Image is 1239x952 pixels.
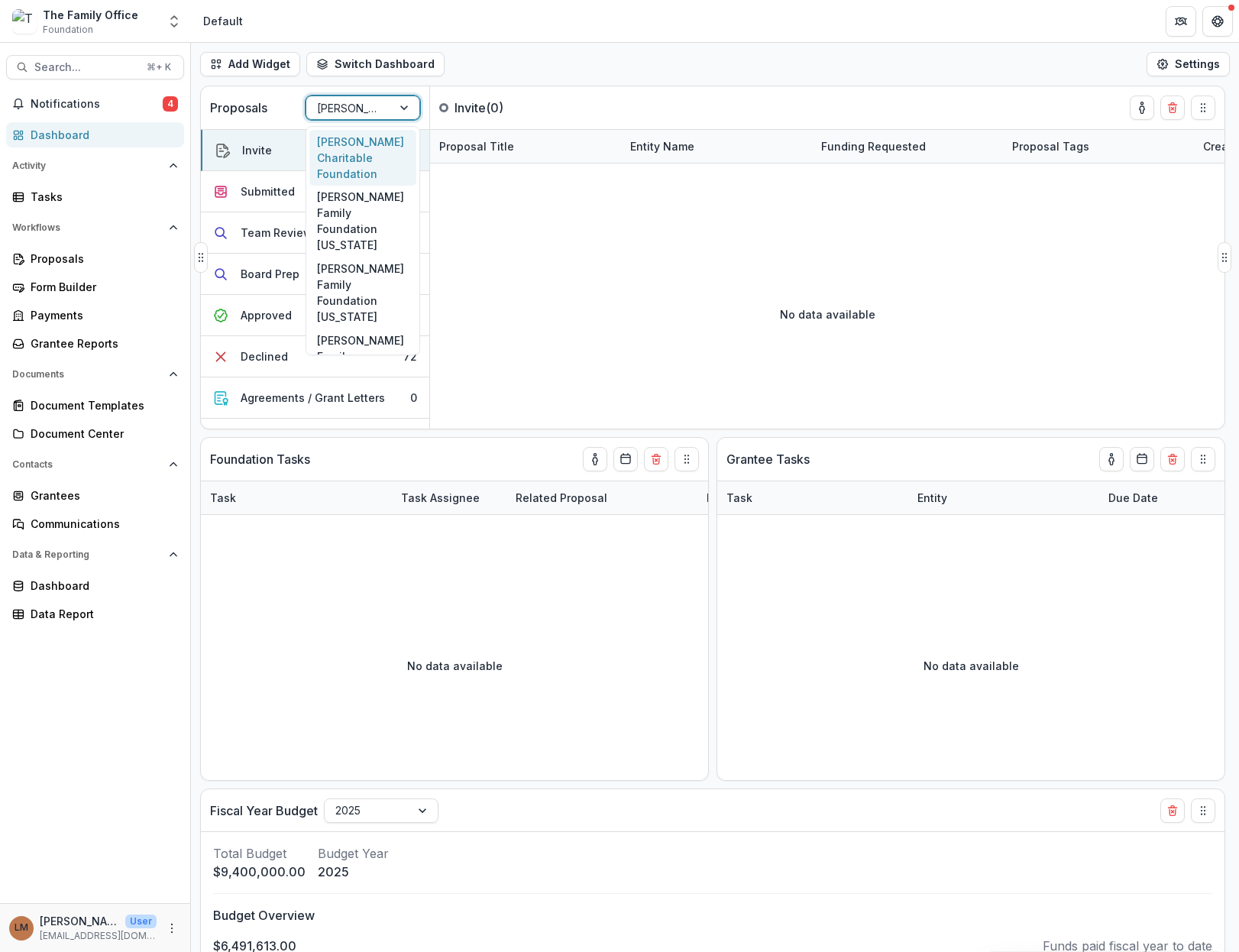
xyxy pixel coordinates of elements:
div: Dashboard [31,127,172,143]
div: Task [201,481,392,514]
div: Related Proposal [506,481,697,514]
button: Open Workflows [6,215,184,240]
p: Total Budget [213,844,306,863]
div: Proposal Tags [1003,138,1098,154]
button: Drag [1191,798,1215,823]
div: Grantee Reports [31,335,172,351]
div: Due Date [1099,481,1214,514]
div: Proposal Title [430,130,621,163]
button: Open entity switcher [163,6,185,37]
div: Task [717,481,908,514]
a: Proposals [6,246,184,271]
button: Get Help [1202,6,1233,37]
p: Proposals [210,99,267,117]
div: The Family Office [43,7,138,23]
p: [EMAIL_ADDRESS][DOMAIN_NAME] [40,929,157,943]
div: Form Builder [31,279,172,295]
div: Communications [31,516,172,532]
span: Notifications [31,98,163,111]
p: Fiscal Year Budget [210,801,318,820]
button: Calendar [1130,447,1154,471]
a: Form Builder [6,274,184,300]
button: Delete card [1160,96,1185,120]
div: Due Date [697,490,765,506]
button: Submitted0 [201,171,429,212]
div: Board Prep [241,266,299,282]
p: [PERSON_NAME] [40,913,119,929]
div: [PERSON_NAME] Charitable Foundation [309,130,416,186]
div: Funding Requested [812,130,1003,163]
p: No data available [924,658,1019,674]
p: Grantee Tasks [726,450,810,468]
a: Dashboard [6,122,184,147]
span: 4 [163,96,178,112]
button: Open Documents [6,362,184,387]
button: Drag [1218,242,1231,273]
img: The Family Office [12,9,37,34]
div: Proposal Tags [1003,130,1194,163]
button: toggle-assigned-to-me [1130,96,1154,120]
button: Delete card [1160,798,1185,823]
div: 0 [410,390,417,406]
button: Add Widget [200,52,300,76]
div: Approved [241,307,292,323]
button: toggle-assigned-to-me [583,447,607,471]
button: Settings [1147,52,1230,76]
span: Foundation [43,23,93,37]
div: ⌘ + K [144,59,174,76]
button: Drag [194,242,208,273]
span: Search... [34,61,137,74]
button: Notifications4 [6,92,184,116]
div: Proposals [31,251,172,267]
button: Invite0 [201,130,429,171]
button: Open Contacts [6,452,184,477]
div: Document Center [31,426,172,442]
div: Default [203,13,243,29]
p: Invite ( 0 ) [455,99,569,117]
p: No data available [780,306,875,322]
button: More [163,919,181,937]
div: Task [717,490,762,506]
a: Communications [6,511,184,536]
a: Grantee Reports [6,331,184,356]
button: Drag [674,447,699,471]
span: Activity [12,160,163,171]
span: Contacts [12,459,163,470]
p: Foundation Tasks [210,450,310,468]
span: Documents [12,369,163,380]
div: Funding Requested [812,138,935,154]
div: Document Templates [31,397,172,413]
div: [PERSON_NAME] Family Foundation [US_STATE] [309,186,416,257]
div: Invite [242,142,272,158]
button: Agreements / Grant Letters0 [201,377,429,419]
button: Calendar [613,447,638,471]
nav: breadcrumb [197,10,249,32]
button: Open Data & Reporting [6,542,184,567]
div: Entity Name [621,130,812,163]
div: Team Review [241,225,312,241]
a: Dashboard [6,573,184,598]
div: Due Date [1099,490,1167,506]
a: Document Center [6,421,184,446]
button: Drag [1191,96,1215,120]
button: Team Review0 [201,212,429,254]
div: Task Assignee [392,481,506,514]
div: Proposal Title [430,138,523,154]
div: Declined [241,348,288,364]
div: Task [201,490,245,506]
div: Tasks [31,189,172,205]
div: Dashboard [31,578,172,594]
div: Task Assignee [392,490,489,506]
div: [PERSON_NAME] Family Foundation [US_STATE] [309,257,416,329]
div: Entity [908,481,1099,514]
p: $9,400,000.00 [213,863,306,881]
div: Agreements / Grant Letters [241,390,385,406]
button: Delete card [1160,447,1185,471]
